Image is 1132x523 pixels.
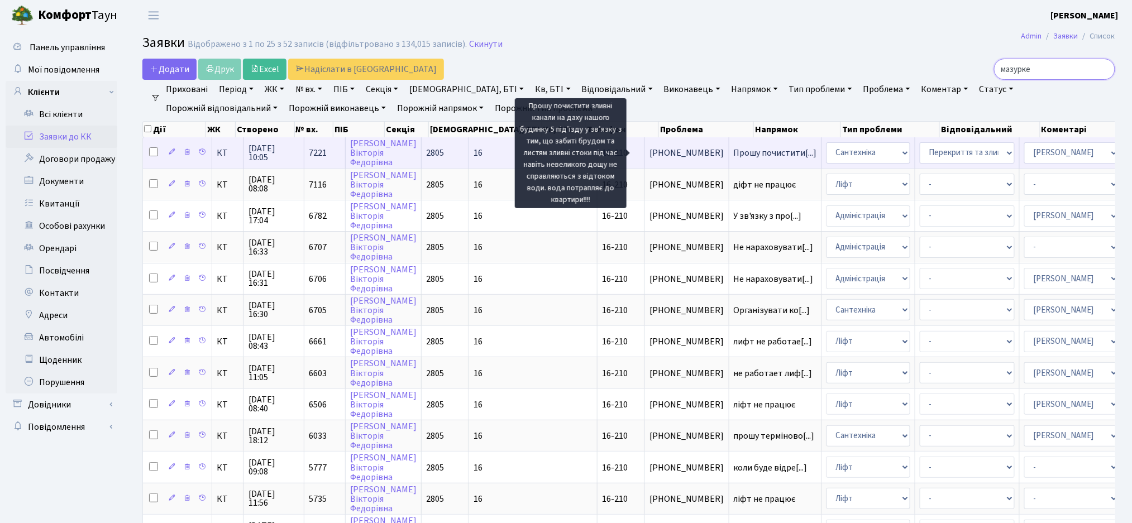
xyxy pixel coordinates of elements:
[350,483,417,515] a: [PERSON_NAME]ВікторіяФедорівна
[649,148,724,157] span: [PHONE_NUMBER]
[6,416,117,438] a: Повідомлення
[975,80,1018,99] a: Статус
[249,238,299,256] span: [DATE] 16:33
[217,148,239,157] span: КТ
[859,80,915,99] a: Проблема
[217,495,239,503] span: КТ
[734,273,814,285] span: Не нараховувати[...]
[350,137,417,169] a: [PERSON_NAME]ВікторіяФедорівна
[249,175,299,193] span: [DATE] 08:08
[38,6,117,25] span: Таун
[734,400,817,409] span: ліфт не працює
[426,273,444,285] span: 2805
[30,41,105,54] span: Панель управління
[188,39,467,50] div: Відображено з 1 по 25 з 52 записів (відфільтровано з 134,015 записів).
[260,80,289,99] a: ЖК
[6,36,117,59] a: Панель управління
[734,367,813,380] span: не работает лиф[...]
[236,122,294,137] th: Створено
[405,80,528,99] a: [DEMOGRAPHIC_DATA], БТІ
[734,495,817,503] span: ліфт не працює
[6,349,117,371] a: Щоденник
[143,122,206,137] th: Дії
[309,241,327,253] span: 6707
[6,59,117,81] a: Мої повідомлення
[350,295,417,326] a: [PERSON_NAME]ВікторіяФедорівна
[649,180,724,189] span: [PHONE_NUMBER]
[309,430,327,442] span: 6033
[249,490,299,507] span: [DATE] 11:56
[206,122,236,137] th: ЖК
[602,493,628,505] span: 16-210
[6,394,117,416] a: Довідники
[994,59,1115,80] input: Пошук...
[602,367,628,380] span: 16-210
[6,126,117,148] a: Заявки до КК
[6,327,117,349] a: Автомобілі
[474,493,483,505] span: 16
[350,420,417,452] a: [PERSON_NAME]ВікторіяФедорівна
[249,427,299,445] span: [DATE] 18:12
[649,275,724,284] span: [PHONE_NUMBER]
[350,452,417,483] a: [PERSON_NAME]ВікторіяФедорівна
[490,99,604,118] a: Порожній тип проблеми
[309,399,327,411] span: 6506
[249,458,299,476] span: [DATE] 09:08
[217,400,239,409] span: КТ
[309,367,327,380] span: 6603
[474,273,483,285] span: 16
[6,193,117,215] a: Квитанції
[249,270,299,287] span: [DATE] 16:31
[940,122,1040,137] th: Відповідальний
[393,99,488,118] a: Порожній напрямок
[474,462,483,474] span: 16
[426,430,444,442] span: 2805
[309,304,327,316] span: 6705
[350,263,417,295] a: [PERSON_NAME]ВікторіяФедорівна
[469,39,503,50] a: Скинути
[350,389,417,420] a: [PERSON_NAME]ВікторіяФедорівна
[309,273,327,285] span: 6706
[602,335,628,348] span: 16-210
[649,431,724,440] span: [PHONE_NUMBER]
[602,399,628,411] span: 16-210
[426,241,444,253] span: 2805
[426,399,444,411] span: 2805
[649,243,724,252] span: [PHONE_NUMBER]
[161,99,282,118] a: Порожній відповідальний
[6,304,117,327] a: Адреси
[649,306,724,315] span: [PHONE_NUMBER]
[1005,25,1132,48] nav: breadcrumb
[309,493,327,505] span: 5735
[734,147,817,159] span: Прошу почистити[...]
[217,337,239,346] span: КТ
[309,462,327,474] span: 5777
[734,430,815,442] span: прошу терміново[...]
[426,179,444,191] span: 2805
[11,4,34,27] img: logo.png
[38,6,92,24] b: Комфорт
[602,210,628,222] span: 16-210
[217,180,239,189] span: КТ
[531,80,575,99] a: Кв, БТІ
[6,81,117,103] a: Клієнти
[734,241,814,253] span: Не нараховувати[...]
[350,232,417,263] a: [PERSON_NAME]ВікторіяФедорівна
[474,304,483,316] span: 16
[734,304,810,316] span: Організувати ко[...]
[1021,30,1042,42] a: Admin
[602,241,628,253] span: 16-210
[249,207,299,225] span: [DATE] 17:04
[28,64,99,76] span: Мої повідомлення
[309,210,327,222] span: 6782
[1051,9,1119,22] a: [PERSON_NAME]
[385,122,429,137] th: Секція
[426,210,444,222] span: 2805
[734,210,802,222] span: У зв'язку з про[...]
[249,333,299,351] span: [DATE] 08:43
[309,179,327,191] span: 7116
[217,212,239,220] span: КТ
[295,122,334,137] th: № вх.
[602,304,628,316] span: 16-210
